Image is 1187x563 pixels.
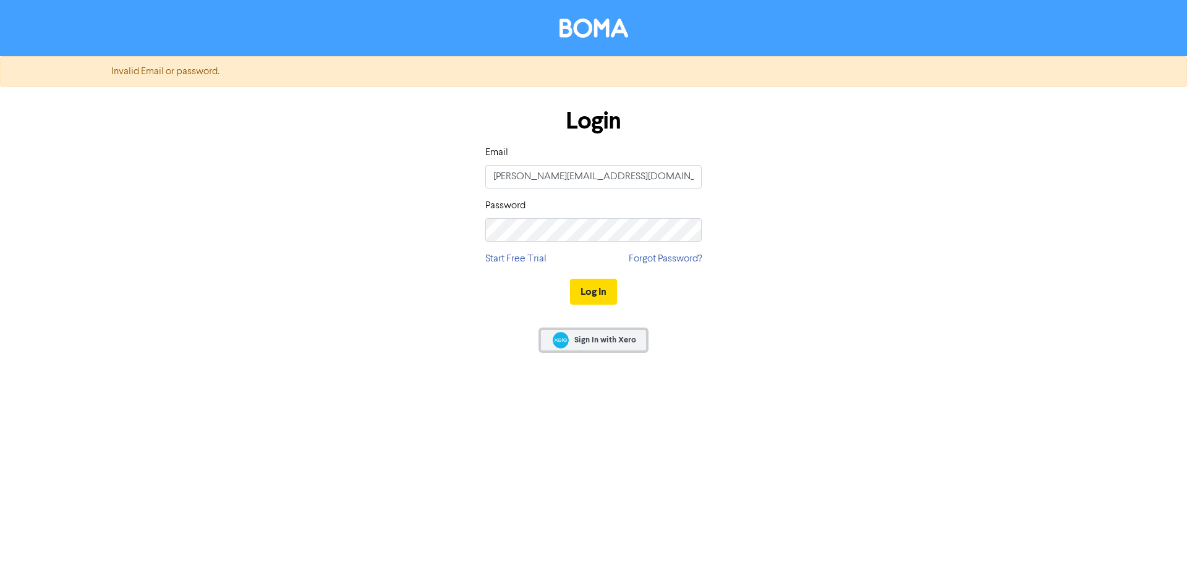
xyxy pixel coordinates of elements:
[570,279,617,305] button: Log In
[559,19,628,38] img: BOMA Logo
[553,332,569,349] img: Xero logo
[485,198,525,213] label: Password
[485,252,547,266] a: Start Free Trial
[540,329,647,351] a: Sign In with Xero
[485,107,702,135] h1: Login
[629,252,702,266] a: Forgot Password?
[485,145,508,160] label: Email
[1125,504,1187,563] iframe: Chat Widget
[574,334,636,345] span: Sign In with Xero
[102,64,1085,79] div: Invalid Email or password.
